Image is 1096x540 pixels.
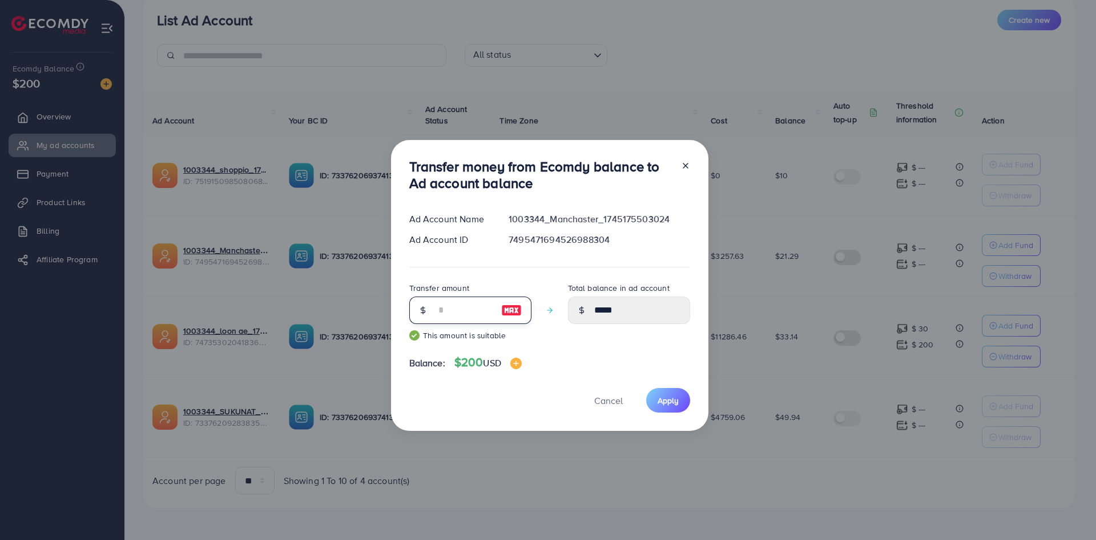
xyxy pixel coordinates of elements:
[483,357,501,369] span: USD
[499,233,699,246] div: 7495471694526988304
[568,282,670,294] label: Total balance in ad account
[409,282,469,294] label: Transfer amount
[646,388,690,413] button: Apply
[400,213,500,226] div: Ad Account Name
[409,158,672,191] h3: Transfer money from Ecomdy balance to Ad account balance
[501,303,522,317] img: image
[409,357,445,370] span: Balance:
[1047,489,1087,531] iframe: Chat
[409,330,531,341] small: This amount is suitable
[510,358,522,369] img: image
[580,388,637,413] button: Cancel
[400,233,500,246] div: Ad Account ID
[658,395,679,406] span: Apply
[409,330,420,341] img: guide
[454,355,522,370] h4: $200
[499,213,699,226] div: 1003344_Manchaster_1745175503024
[594,394,623,407] span: Cancel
